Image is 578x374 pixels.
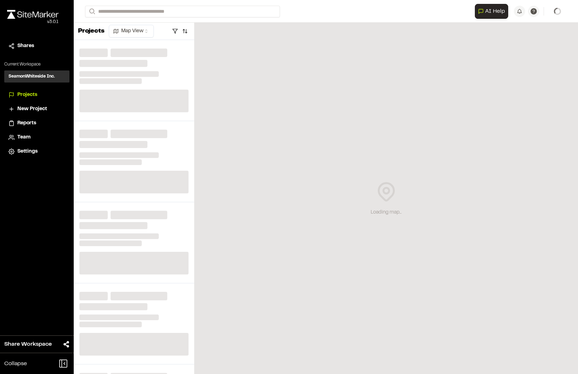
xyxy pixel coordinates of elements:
div: Oh geez...please don't... [7,19,58,25]
span: Team [17,134,30,141]
p: Current Workspace [4,61,69,68]
div: Open AI Assistant [475,4,511,19]
a: Settings [9,148,65,155]
p: Projects [78,27,105,36]
span: Settings [17,148,38,155]
button: Search [85,6,98,17]
a: Reports [9,119,65,127]
a: Team [9,134,65,141]
span: Shares [17,42,34,50]
span: Collapse [4,359,27,368]
a: Projects [9,91,65,99]
div: Loading map... [371,209,402,216]
a: Shares [9,42,65,50]
img: rebrand.png [7,10,58,19]
span: AI Help [485,7,505,16]
span: Share Workspace [4,340,52,348]
h3: SeamonWhiteside Inc. [9,73,55,80]
span: New Project [17,105,47,113]
span: Projects [17,91,37,99]
a: New Project [9,105,65,113]
button: Open AI Assistant [475,4,508,19]
span: Reports [17,119,36,127]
